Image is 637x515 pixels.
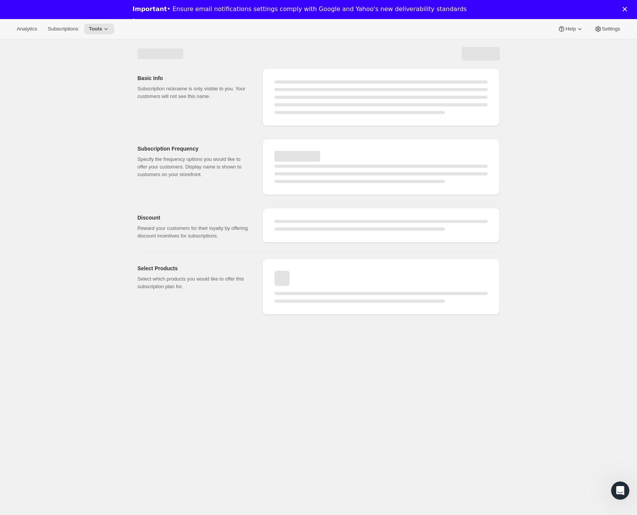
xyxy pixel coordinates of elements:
iframe: Intercom live chat [611,481,629,500]
button: Help [553,24,588,34]
span: Settings [602,26,620,32]
h2: Subscription Frequency [138,145,250,152]
span: Subscriptions [48,26,78,32]
h2: Select Products [138,265,250,272]
button: Settings [590,24,625,34]
b: Important [133,5,167,13]
p: Subscription nickname is only visible to you. Your customers will not see this name. [138,85,250,100]
div: • Ensure email notifications settings comply with Google and Yahoo's new deliverability standards [133,5,467,13]
button: Subscriptions [43,24,83,34]
span: Tools [89,26,102,32]
p: Reward your customers for their loyalty by offering discount incentives for subscriptions. [138,225,250,240]
h2: Basic Info [138,74,250,82]
h2: Discount [138,214,250,221]
div: Close [623,7,630,11]
span: Help [565,26,576,32]
p: Specify the frequency options you would like to offer your customers. Display name is shown to cu... [138,156,250,178]
a: Learn more [133,18,172,26]
button: Analytics [12,24,42,34]
p: Select which products you would like to offer this subscription plan for. [138,275,250,290]
span: Analytics [17,26,37,32]
div: Page loading [128,39,509,318]
button: Tools [84,24,114,34]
